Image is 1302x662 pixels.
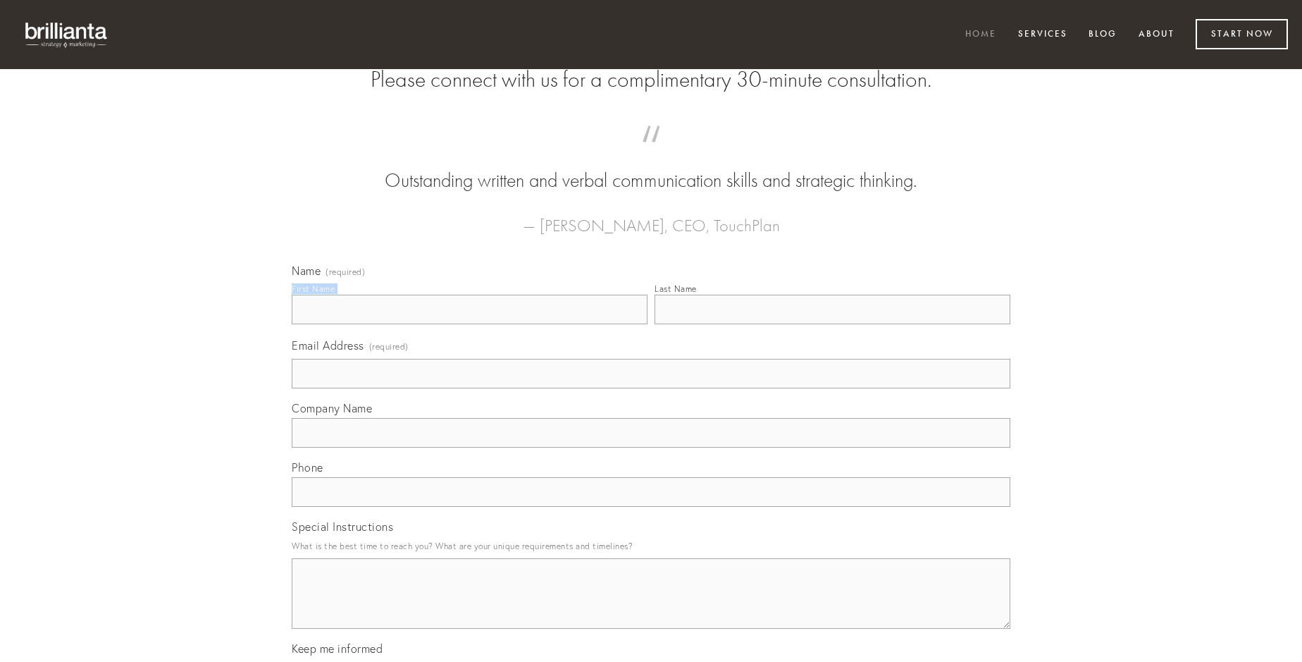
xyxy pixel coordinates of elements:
[1009,23,1077,47] a: Services
[292,283,335,294] div: First Name
[325,268,365,276] span: (required)
[292,264,321,278] span: Name
[292,520,393,534] span: Special Instructions
[292,642,383,656] span: Keep me informed
[956,23,1005,47] a: Home
[292,338,364,353] span: Email Address
[292,460,323,474] span: Phone
[14,14,120,55] img: brillianta - research, strategy, marketing
[1196,19,1288,49] a: Start Now
[314,140,988,195] blockquote: Outstanding written and verbal communication skills and strategic thinking.
[655,283,697,294] div: Last Name
[292,66,1010,93] h2: Please connect with us for a complimentary 30-minute consultation.
[314,195,988,240] figcaption: — [PERSON_NAME], CEO, TouchPlan
[314,140,988,167] span: “
[1129,23,1184,47] a: About
[292,537,1010,556] p: What is the best time to reach you? What are your unique requirements and timelines?
[369,337,409,356] span: (required)
[1079,23,1126,47] a: Blog
[292,401,372,415] span: Company Name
